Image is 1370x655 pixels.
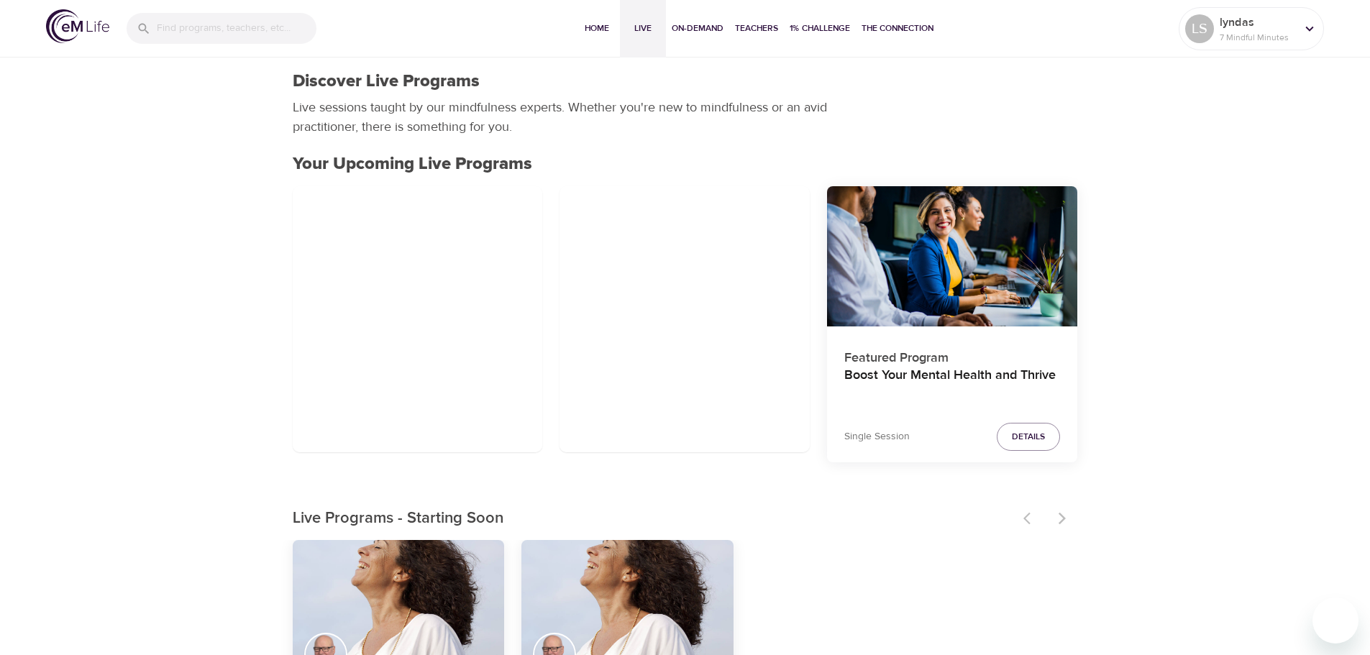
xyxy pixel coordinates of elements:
[293,98,832,137] p: Live sessions taught by our mindfulness experts. Whether you're new to mindfulness or an avid pra...
[157,13,316,44] input: Find programs, teachers, etc...
[1220,14,1296,31] p: lyndas
[626,21,660,36] span: Live
[844,342,1060,367] p: Featured Program
[844,367,1060,402] h4: Boost Your Mental Health and Thrive
[862,21,933,36] span: The Connection
[1012,429,1045,444] span: Details
[46,9,109,43] img: logo
[790,21,850,36] span: 1% Challenge
[293,71,480,92] h1: Discover Live Programs
[844,429,910,444] p: Single Session
[735,21,778,36] span: Teachers
[1312,597,1358,643] iframe: Button to launch messaging window
[293,154,1078,175] h2: Your Upcoming Live Programs
[580,21,614,36] span: Home
[1220,31,1296,44] p: 7 Mindful Minutes
[1185,14,1214,43] div: LS
[293,507,1015,531] p: Live Programs - Starting Soon
[672,21,723,36] span: On-Demand
[997,423,1060,451] button: Details
[827,186,1077,327] button: Boost Your Mental Health and Thrive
